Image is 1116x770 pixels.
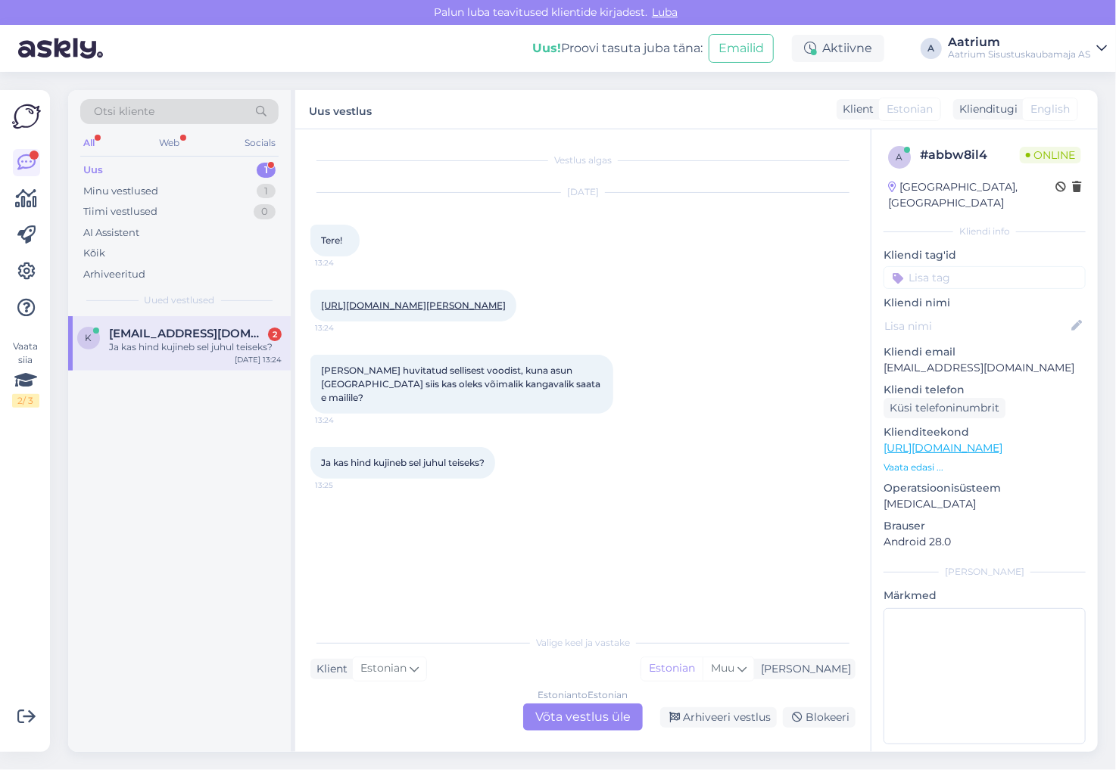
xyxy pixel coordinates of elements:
[83,184,158,199] div: Minu vestlused
[83,267,145,282] div: Arhiveeritud
[884,382,1086,398] p: Kliendi telefon
[360,660,407,677] span: Estonian
[884,480,1086,496] p: Operatsioonisüsteem
[321,365,603,403] span: [PERSON_NAME] huvitatud sellisest voodist, kuna asun [GEOGRAPHIC_DATA] siis kas oleks võimalik ka...
[953,101,1018,117] div: Klienditugi
[948,48,1090,61] div: Aatrium Sisustuskaubamaja AS
[884,518,1086,534] p: Brauser
[887,101,933,117] span: Estonian
[157,133,183,153] div: Web
[321,457,485,468] span: Ja kas hind kujineb sel juhul teiseks?
[310,154,856,167] div: Vestlus algas
[884,424,1086,440] p: Klienditeekond
[86,332,92,343] span: k
[921,38,942,59] div: A
[884,398,1005,418] div: Küsi telefoninumbrit
[1030,101,1070,117] span: English
[884,344,1086,360] p: Kliendi email
[837,101,874,117] div: Klient
[884,588,1086,604] p: Märkmed
[888,179,1055,211] div: [GEOGRAPHIC_DATA], [GEOGRAPHIC_DATA]
[783,707,856,728] div: Blokeeri
[109,340,282,354] div: Ja kas hind kujineb sel juhul teiseks?
[711,661,734,675] span: Muu
[83,163,103,178] div: Uus
[948,36,1090,48] div: Aatrium
[309,99,372,120] label: Uus vestlus
[884,247,1086,263] p: Kliendi tag'id
[948,36,1107,61] a: AatriumAatrium Sisustuskaubamaja AS
[257,184,276,199] div: 1
[321,234,342,246] span: Tere!
[315,257,372,269] span: 13:24
[310,661,348,677] div: Klient
[920,146,1020,164] div: # abbw8il4
[12,102,41,131] img: Askly Logo
[538,688,628,702] div: Estonian to Estonian
[884,461,1086,474] p: Vaata edasi ...
[12,340,39,408] div: Vaata siia
[884,565,1086,579] div: [PERSON_NAME]
[235,354,282,365] div: [DATE] 13:24
[884,225,1086,238] div: Kliendi info
[884,534,1086,550] p: Android 28.0
[641,657,703,680] div: Estonian
[257,163,276,178] div: 1
[647,5,682,19] span: Luba
[242,133,279,153] div: Socials
[83,246,105,261] div: Kõik
[884,266,1086,289] input: Lisa tag
[94,104,154,120] span: Otsi kliente
[12,394,39,408] div: 2 / 3
[268,328,282,341] div: 2
[83,225,139,241] div: AI Assistent
[884,295,1086,311] p: Kliendi nimi
[884,496,1086,512] p: [MEDICAL_DATA]
[315,322,372,334] span: 13:24
[896,151,903,163] span: a
[321,300,506,311] a: [URL][DOMAIN_NAME][PERSON_NAME]
[709,34,774,63] button: Emailid
[1020,147,1081,163] span: Online
[310,636,856,650] div: Valige keel ja vastake
[145,293,215,307] span: Uued vestlused
[315,414,372,426] span: 13:24
[660,707,777,728] div: Arhiveeri vestlus
[792,35,884,62] div: Aktiivne
[532,39,703,57] div: Proovi tasuta juba täna:
[884,318,1068,334] input: Lisa nimi
[523,703,643,731] div: Võta vestlus üle
[532,41,561,55] b: Uus!
[83,204,157,219] div: Tiimi vestlused
[884,360,1086,376] p: [EMAIL_ADDRESS][DOMAIN_NAME]
[884,441,1002,455] a: [URL][DOMAIN_NAME]
[254,204,276,219] div: 0
[109,327,267,340] span: krisvassiljeva@gmail.com
[310,185,856,199] div: [DATE]
[315,480,372,491] span: 13:25
[755,661,851,677] div: [PERSON_NAME]
[80,133,98,153] div: All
